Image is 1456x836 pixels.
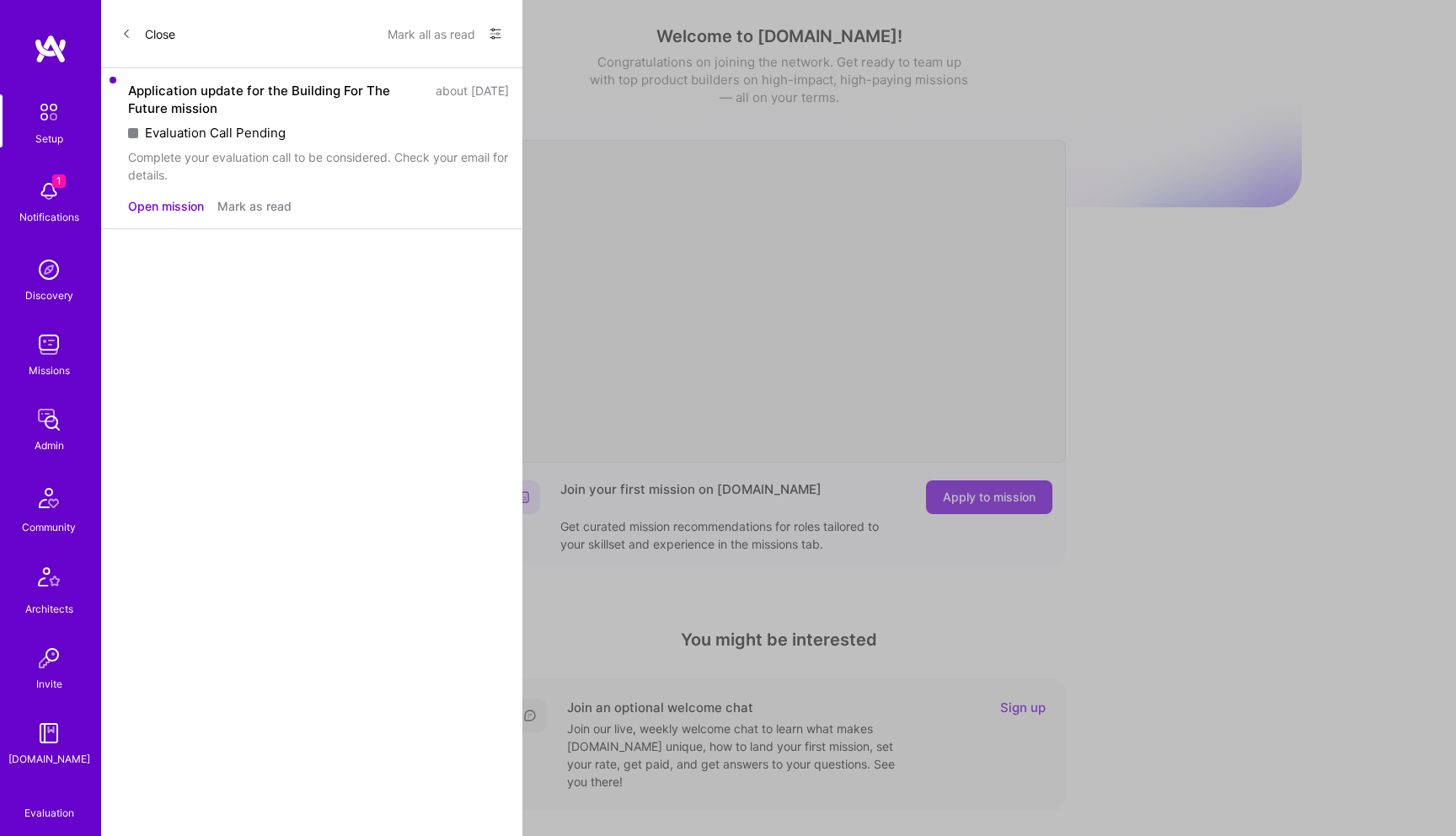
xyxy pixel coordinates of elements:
[32,641,66,675] img: Invite
[32,328,66,362] img: teamwork
[29,478,69,518] img: Community
[217,197,292,215] button: Mark as read
[36,675,62,693] div: Invite
[35,437,64,454] div: Admin
[388,20,475,47] button: Mark all as read
[128,82,426,117] div: Application update for the Building For The Future mission
[24,804,74,822] div: Evaluation
[32,403,66,437] img: admin teamwork
[43,791,56,804] i: icon SelectionTeam
[35,130,63,147] div: Setup
[128,148,509,184] div: Complete your evaluation call to be considered. Check your email for details.
[128,124,509,142] div: Evaluation Call Pending
[31,94,67,130] img: setup
[32,253,66,287] img: discovery
[22,518,76,536] div: Community
[436,82,509,117] div: about [DATE]
[29,362,70,379] div: Missions
[25,287,73,304] div: Discovery
[29,560,69,600] img: Architects
[34,34,67,64] img: logo
[32,716,66,750] img: guide book
[128,197,204,215] button: Open mission
[121,20,175,47] button: Close
[25,600,73,618] div: Architects
[8,750,90,768] div: [DOMAIN_NAME]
